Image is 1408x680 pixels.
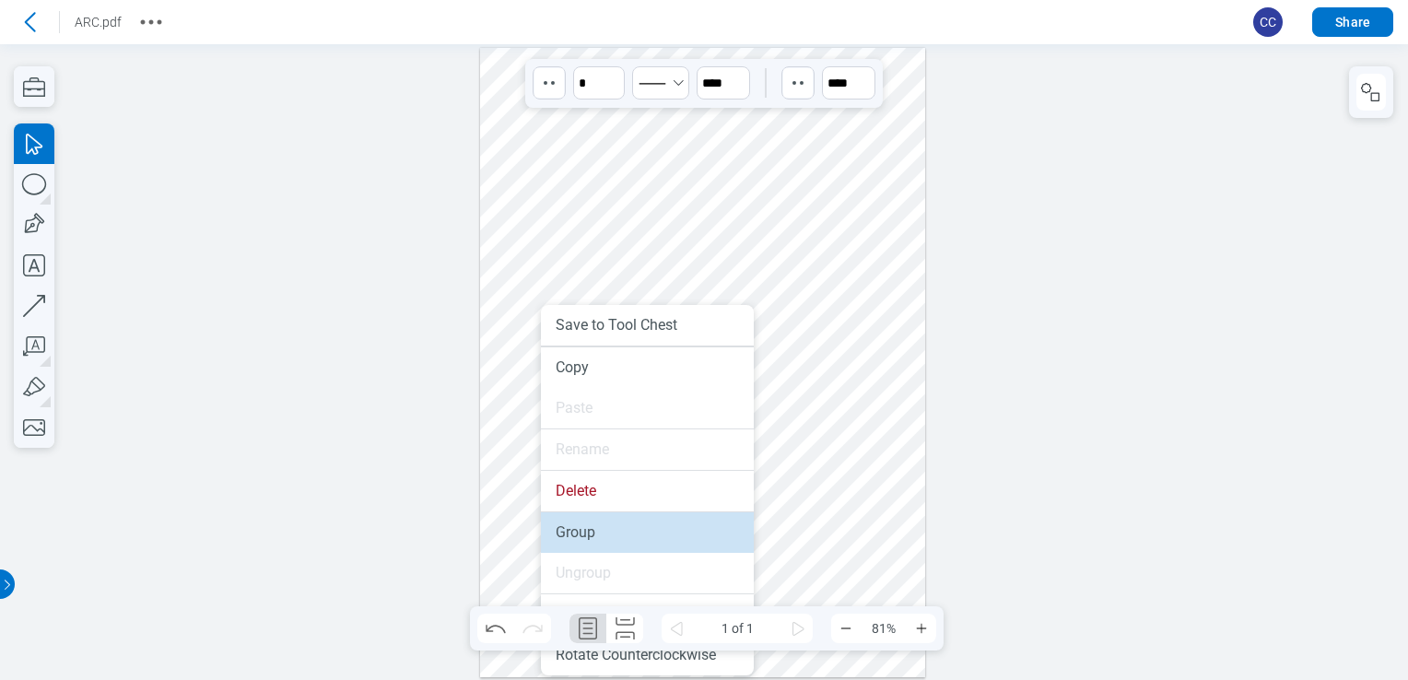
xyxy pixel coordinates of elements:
button: Undo [477,614,514,643]
li: Rename [541,429,754,470]
button: Continuous Page Layout [606,614,643,643]
span: CC [1253,7,1283,37]
button: Redo [514,614,551,643]
li: Ungroup [541,553,754,593]
button: Share [1312,7,1393,37]
button: Single Page Layout [569,614,606,643]
button: Select Solid [632,66,689,100]
li: Rotate Counterclockwise [541,635,754,675]
li: Save to Tool Chest [541,305,754,346]
li: Copy [541,347,754,388]
span: 81% [861,614,907,643]
span: 1 of 1 [691,614,783,643]
h1: ARC.pdf [75,13,122,31]
button: More actions [136,7,166,37]
li: Delete [541,471,754,511]
li: Rotate Clockwise [541,594,754,635]
button: Zoom In [907,614,936,643]
button: Zoom Out [831,614,861,643]
li: Paste [541,388,754,428]
li: Group [541,512,754,553]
